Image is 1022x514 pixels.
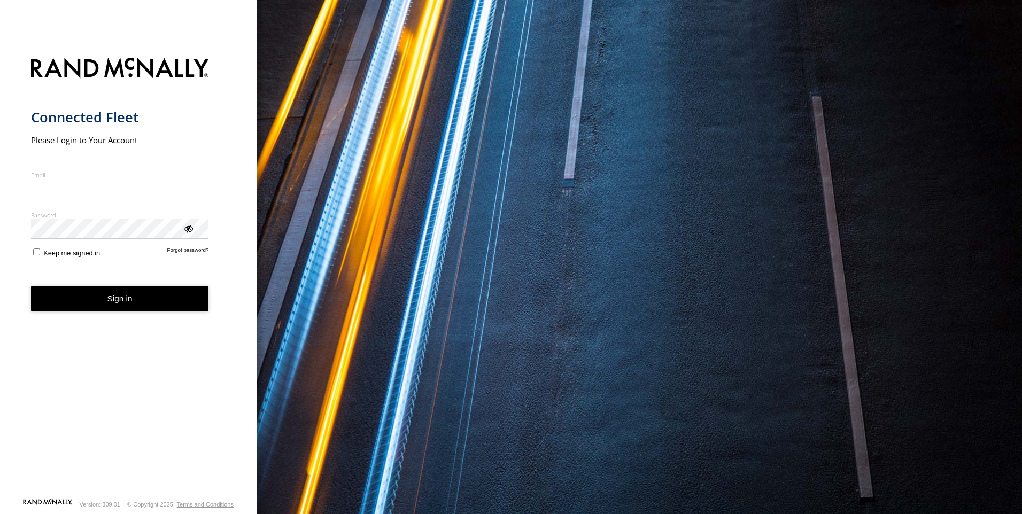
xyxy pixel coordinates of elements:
[177,501,234,508] a: Terms and Conditions
[31,171,209,179] label: Email
[31,135,209,145] h2: Please Login to Your Account
[31,211,209,219] label: Password
[31,286,209,312] button: Sign in
[167,247,209,257] a: Forgot password?
[127,501,234,508] div: © Copyright 2025 -
[80,501,120,508] div: Version: 309.01
[31,51,226,498] form: main
[183,223,193,233] div: ViewPassword
[31,56,209,83] img: Rand McNally
[33,248,40,255] input: Keep me signed in
[31,108,209,126] h1: Connected Fleet
[23,499,72,510] a: Visit our Website
[43,249,100,257] span: Keep me signed in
